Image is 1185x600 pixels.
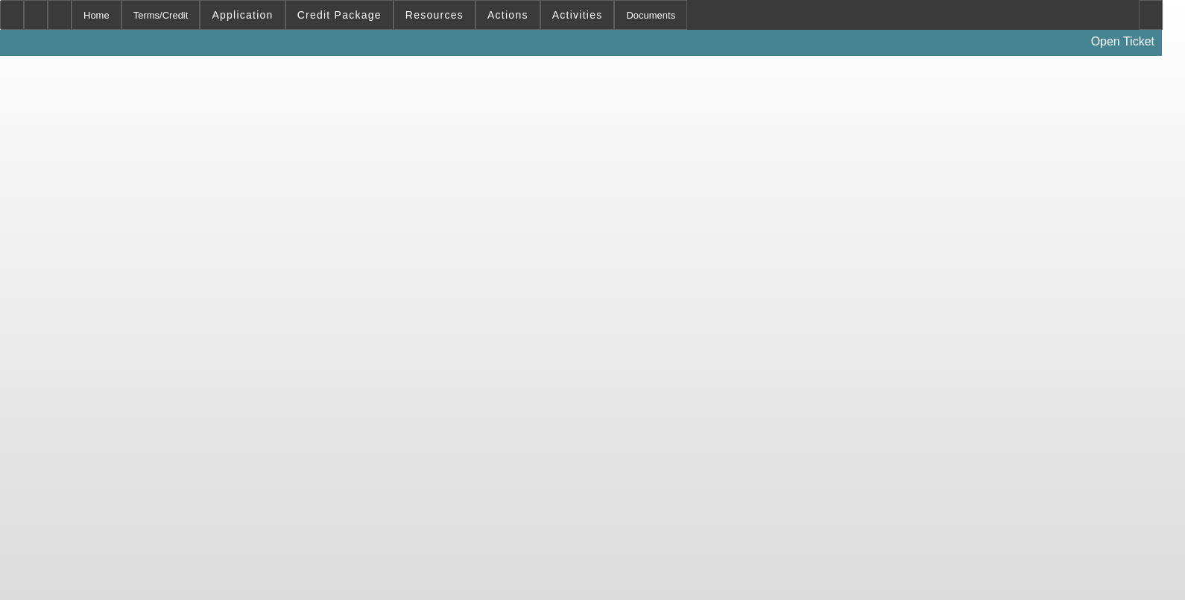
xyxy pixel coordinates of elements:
span: Resources [405,9,464,21]
button: Resources [394,1,475,29]
a: Open Ticket [1085,29,1160,54]
button: Actions [476,1,540,29]
button: Activities [541,1,614,29]
span: Application [212,9,273,21]
span: Activities [552,9,603,21]
button: Credit Package [286,1,393,29]
span: Credit Package [297,9,382,21]
button: Application [200,1,284,29]
span: Actions [487,9,528,21]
